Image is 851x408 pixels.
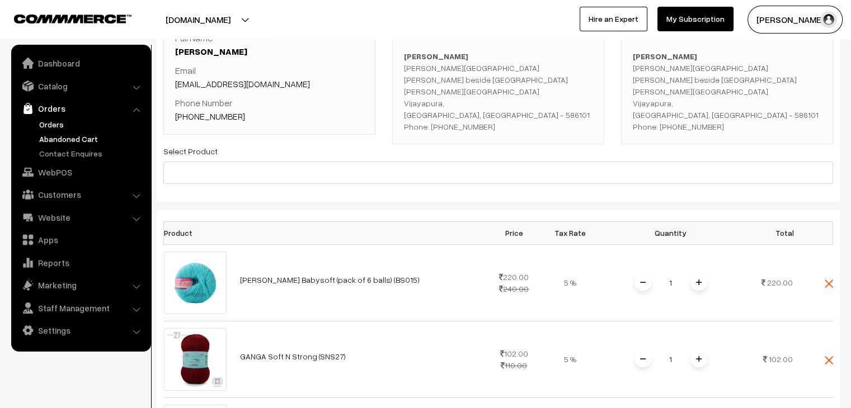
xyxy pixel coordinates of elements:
[640,279,646,285] img: minus
[31,18,55,27] div: v 4.0.25
[486,244,542,321] td: 220.00
[164,252,227,314] img: 15-1.jpg
[744,221,800,244] th: Total
[598,221,744,244] th: Quantity
[18,29,27,38] img: website_grey.svg
[126,6,270,34] button: [DOMAIN_NAME]
[820,11,837,28] img: user
[564,278,576,287] span: 5 %
[14,207,147,227] a: Website
[747,6,843,34] button: [PERSON_NAME]…
[633,51,697,61] b: [PERSON_NAME]
[542,221,598,244] th: Tax Rate
[767,278,793,287] span: 220.00
[14,15,131,23] img: COMMMERCE
[18,18,27,27] img: logo_orange.svg
[163,145,218,157] label: Select Product
[499,284,529,293] strike: 240.00
[175,46,247,57] a: [PERSON_NAME]
[175,111,245,122] a: [PHONE_NUMBER]
[696,356,702,362] img: plusI
[29,29,123,38] div: Domain: [DOMAIN_NAME]
[696,279,702,285] img: plusI
[14,76,147,96] a: Catalog
[580,7,647,31] a: Hire an Expert
[640,356,646,362] img: minus
[14,11,112,25] a: COMMMERCE
[14,98,147,118] a: Orders
[43,66,100,73] div: Domain Overview
[14,53,147,73] a: Dashboard
[240,275,420,284] a: [PERSON_NAME] Babysoft (pack of 6 balls) (BS015)
[486,221,542,244] th: Price
[175,78,310,89] a: [EMAIL_ADDRESS][DOMAIN_NAME]
[14,298,147,318] a: Staff Management
[14,320,147,340] a: Settings
[657,7,734,31] a: My Subscription
[14,275,147,295] a: Marketing
[14,184,147,205] a: Customers
[404,50,593,132] p: [PERSON_NAME][GEOGRAPHIC_DATA][PERSON_NAME] beside [GEOGRAPHIC_DATA] [PERSON_NAME][GEOGRAPHIC_DAT...
[175,64,364,91] p: Email
[240,352,346,361] a: GANGA Soft N Strong (SNS27)
[501,360,527,370] strike: 110.00
[825,279,833,288] img: close
[124,66,189,73] div: Keywords by Traffic
[14,253,147,273] a: Reports
[14,230,147,250] a: Apps
[36,148,147,159] a: Contact Enquires
[111,65,120,74] img: tab_keywords_by_traffic_grey.svg
[564,354,576,364] span: 5 %
[14,162,147,182] a: WebPOS
[36,133,147,145] a: Abandoned Cart
[164,328,227,391] img: 1000051270.jpg
[825,356,833,364] img: close
[175,96,364,123] p: Phone Number
[486,321,542,397] td: 102.00
[30,65,39,74] img: tab_domain_overview_orange.svg
[404,51,468,61] b: [PERSON_NAME]
[769,354,793,364] span: 102.00
[36,118,147,130] a: Orders
[633,50,821,132] p: [PERSON_NAME][GEOGRAPHIC_DATA][PERSON_NAME] beside [GEOGRAPHIC_DATA] [PERSON_NAME][GEOGRAPHIC_DAT...
[175,31,364,58] p: Full Name
[164,221,233,244] th: Product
